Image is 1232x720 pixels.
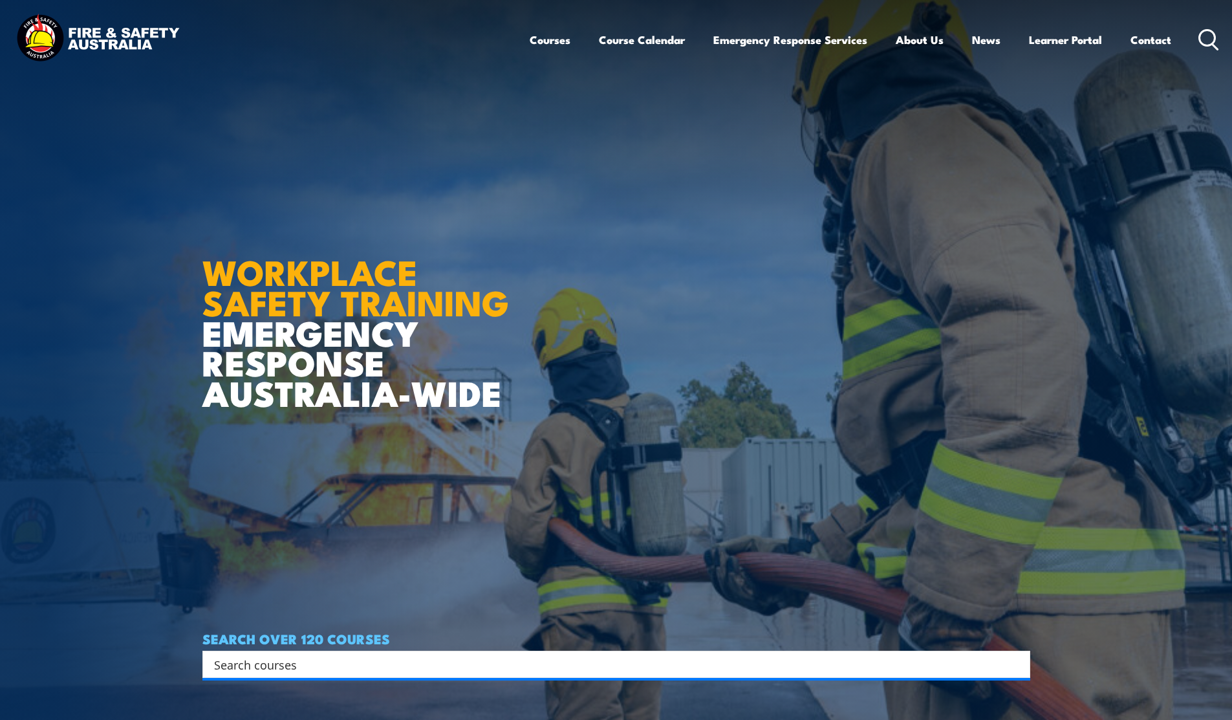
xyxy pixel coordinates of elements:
a: Emergency Response Services [713,23,867,57]
a: Learner Portal [1029,23,1102,57]
h1: EMERGENCY RESPONSE AUSTRALIA-WIDE [202,224,519,408]
strong: WORKPLACE SAFETY TRAINING [202,244,509,328]
a: About Us [896,23,944,57]
button: Search magnifier button [1008,655,1026,673]
a: News [972,23,1000,57]
h4: SEARCH OVER 120 COURSES [202,631,1030,646]
a: Course Calendar [599,23,685,57]
a: Courses [530,23,570,57]
a: Contact [1130,23,1171,57]
input: Search input [214,655,1002,674]
form: Search form [217,655,1004,673]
